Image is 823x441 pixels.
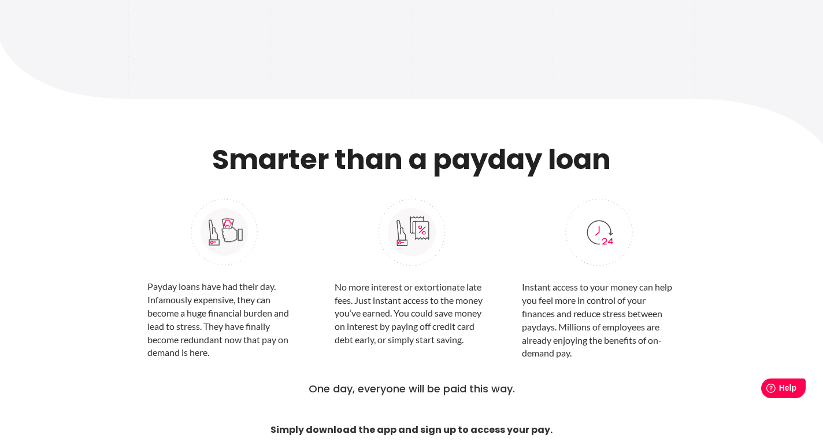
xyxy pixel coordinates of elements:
[378,199,446,266] img: No more interest or extortionate late fees
[139,424,684,437] p: Simply download the app and sign up to access your pay.
[147,280,301,359] p: Payday loans have had their day. Infamously expensive, they can become a huge financial burden an...
[522,281,676,360] p: Instant access to your money can help you feel more in control of your finances and reduce stress...
[720,374,810,406] iframe: Help widget launcher
[565,199,633,267] img: Instant access to your money can help you feel more in control of your finances and reduce stress...
[139,383,684,395] h4: One day, everyone will be paid this way.
[139,145,684,175] h2: Smarter than a payday loan
[191,199,258,266] img: Payday loans have had their day
[335,281,488,347] p: No more interest or extortionate late fees. Just instant access to the money you’ve earned. You c...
